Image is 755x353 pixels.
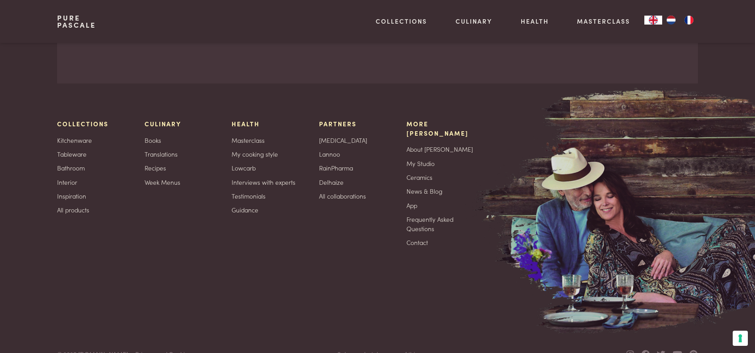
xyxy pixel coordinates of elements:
a: News & Blog [407,187,442,196]
span: Culinary [145,119,181,129]
div: Language [644,16,662,25]
a: Contact [407,238,428,247]
a: Tableware [57,150,87,159]
a: Lannoo [319,150,340,159]
span: Partners [319,119,357,129]
a: Inspiration [57,191,86,201]
aside: Language selected: English [644,16,698,25]
a: App [407,201,417,210]
a: EN [644,16,662,25]
a: Interviews with experts [232,178,295,187]
span: More [PERSON_NAME] [407,119,480,137]
a: Guidance [232,205,258,215]
a: Culinary [456,17,492,26]
a: My Studio [407,159,435,168]
a: My cooking style [232,150,278,159]
a: Lowcarb [232,163,256,173]
a: RainPharma [319,163,353,173]
a: FR [680,16,698,25]
a: PurePascale [57,14,96,29]
a: Week Menus [145,178,180,187]
a: Bathroom [57,163,85,173]
span: Collections [57,119,108,129]
a: Testimonials [232,191,265,201]
span: Health [232,119,260,129]
a: All products [57,205,89,215]
a: [MEDICAL_DATA] [319,136,367,145]
a: NL [662,16,680,25]
a: Delhaize [319,178,344,187]
ul: Language list [662,16,698,25]
a: Masterclass [577,17,630,26]
a: Health [521,17,549,26]
a: Books [145,136,161,145]
a: Frequently Asked Questions [407,215,480,233]
a: Collections [376,17,427,26]
a: Interior [57,178,77,187]
a: Translations [145,150,178,159]
a: Recipes [145,163,166,173]
a: About [PERSON_NAME] [407,145,473,154]
a: All collaborations [319,191,366,201]
a: Masterclass [232,136,265,145]
a: Kitchenware [57,136,92,145]
button: Your consent preferences for tracking technologies [733,331,748,346]
a: Ceramics [407,173,432,182]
